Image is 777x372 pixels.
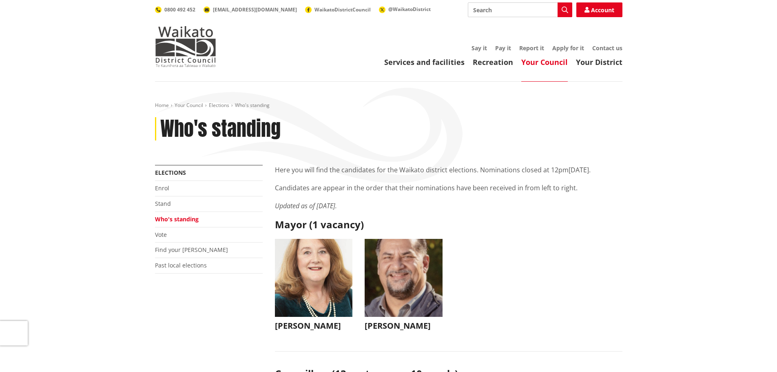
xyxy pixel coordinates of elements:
[275,239,353,335] button: [PERSON_NAME]
[521,57,568,67] a: Your Council
[576,2,622,17] a: Account
[495,44,511,52] a: Pay it
[314,6,371,13] span: WaikatoDistrictCouncil
[155,184,169,192] a: Enrol
[552,44,584,52] a: Apply for it
[275,165,622,175] p: Here you will find the candidates for the Waikato district elections. Nominations closed at 12pm[...
[235,102,270,109] span: Who's standing
[155,246,228,254] a: Find your [PERSON_NAME]
[204,6,297,13] a: [EMAIL_ADDRESS][DOMAIN_NAME]
[155,102,169,109] a: Home
[213,6,297,13] span: [EMAIL_ADDRESS][DOMAIN_NAME]
[592,44,622,52] a: Contact us
[155,169,186,176] a: Elections
[384,57,465,67] a: Services and facilities
[473,57,513,67] a: Recreation
[175,102,203,109] a: Your Council
[155,200,171,207] a: Stand
[275,321,353,331] h3: [PERSON_NAME]
[365,239,443,335] button: [PERSON_NAME]
[155,215,199,223] a: Who's standing
[155,6,195,13] a: 0800 492 452
[275,239,353,317] img: WO-M__CHURCH_J__UwGuY
[155,102,622,109] nav: breadcrumb
[365,321,443,331] h3: [PERSON_NAME]
[305,6,371,13] a: WaikatoDistrictCouncil
[275,218,364,231] strong: Mayor (1 vacancy)
[275,201,337,210] em: Updated as of [DATE].
[468,2,572,17] input: Search input
[209,102,229,109] a: Elections
[472,44,487,52] a: Say it
[155,261,207,269] a: Past local elections
[576,57,622,67] a: Your District
[365,239,443,317] img: WO-M__BECH_A__EWN4j
[388,6,431,13] span: @WaikatoDistrict
[160,117,281,141] h1: Who's standing
[155,231,167,238] a: Vote
[155,26,216,67] img: Waikato District Council - Te Kaunihera aa Takiwaa o Waikato
[519,44,544,52] a: Report it
[164,6,195,13] span: 0800 492 452
[379,6,431,13] a: @WaikatoDistrict
[275,183,622,193] p: Candidates are appear in the order that their nominations have been received in from left to right.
